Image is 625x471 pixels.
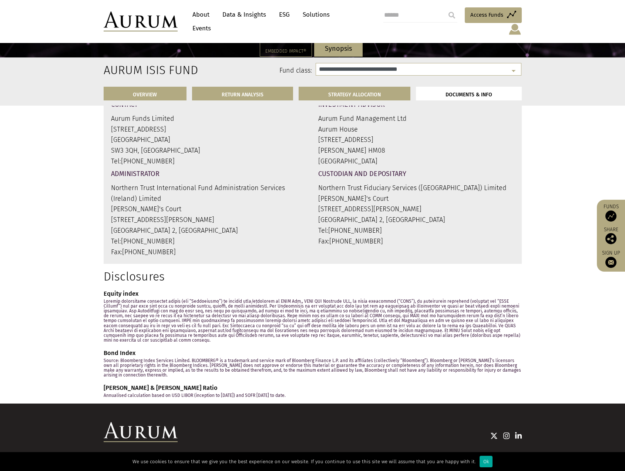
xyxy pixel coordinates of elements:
[318,226,382,235] span: Tel:
[299,8,333,21] a: Solutions
[104,87,187,100] a: OVERVIEW
[318,101,514,108] h4: Investment Advisor
[121,237,175,245] span: [PHONE_NUMBER]
[104,358,522,378] p: Source: Bloomberg Index Services Limited. BLOOMBERG® is a trademark and service mark of Bloomberg...
[601,250,621,268] a: Sign up
[444,8,459,23] input: Submit
[104,269,522,283] h1: Disclosures
[465,7,522,23] a: Access Funds
[275,8,293,21] a: ESG
[104,422,178,442] img: Aurum Logo
[605,210,616,222] img: Access Funds
[318,237,383,245] span: Fax:
[111,101,307,108] h4: Contact
[605,233,616,244] img: Share this post
[265,49,307,53] h5: Embedded Impact®
[329,237,383,245] span: [PHONE_NUMBER]
[104,393,522,398] p: Annualised calculation based on USD LIBOR (inception to [DATE]) and SOFR [DATE] to date.
[121,157,175,165] span: [PHONE_NUMBER]
[111,237,175,245] span: Tel:
[175,66,312,76] label: Fund class:
[111,115,200,155] span: Aurum Funds Limited [STREET_ADDRESS] [GEOGRAPHIC_DATA] SW3 3QH, [GEOGRAPHIC_DATA]
[104,290,138,297] strong: Equity index
[318,170,514,177] h4: Custodian and Depositary
[480,456,493,467] div: Ok
[299,87,410,100] a: STRATEGY ALLOCATION
[189,21,211,35] a: Events
[319,33,358,54] p: Performance Synopsis
[111,248,176,256] span: Fax:
[104,349,135,356] strong: Bond Index
[605,257,616,268] img: Sign up to our newsletter
[104,384,218,391] strong: [PERSON_NAME] & [PERSON_NAME] Ratio
[503,432,510,440] img: Instagram icon
[601,203,621,222] a: Funds
[189,8,213,21] a: About
[219,8,270,21] a: Data & Insights
[104,63,164,77] h2: Aurum Isis Fund
[508,23,522,36] img: account-icon.svg
[111,157,175,165] span: Tel:
[192,87,293,100] a: RETURN ANALYSIS
[328,226,382,235] span: [PHONE_NUMBER]
[515,432,522,440] img: Linkedin icon
[601,227,621,244] div: Share
[111,170,307,177] h4: Administrator
[470,10,503,19] span: Access Funds
[111,184,285,235] span: Northern Trust International Fund Administration Services (Ireland) Limited [PERSON_NAME]'s Court...
[104,299,522,343] p: Loremip dolorsitame consectet adipis (eli “Seddoeiusmo”) te incidid utla/etdolorem al ENIM Adm., ...
[318,115,407,165] span: Aurum Fund Management Ltd Aurum House [STREET_ADDRESS] [PERSON_NAME] HM08 [GEOGRAPHIC_DATA]
[104,11,178,31] img: Aurum
[490,432,498,440] img: Twitter icon
[122,248,176,256] span: [PHONE_NUMBER]
[318,184,507,224] span: Northern Trust Fiduciary Services ([GEOGRAPHIC_DATA]) Limited [PERSON_NAME]'s Court [STREET_ADDRE...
